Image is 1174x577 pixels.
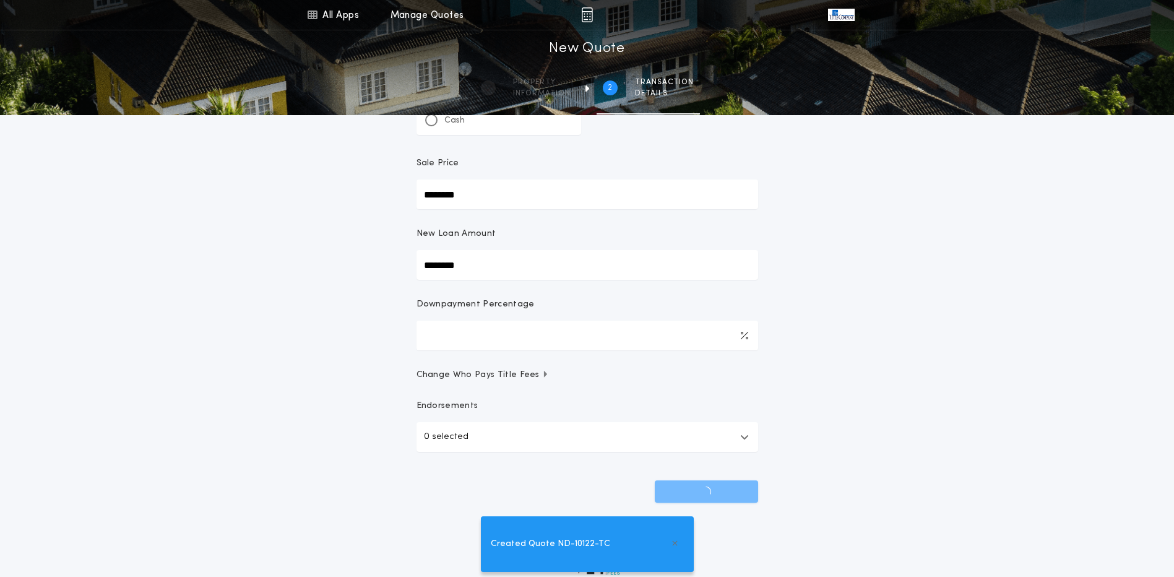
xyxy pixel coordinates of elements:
p: Cash [444,115,465,127]
p: Sale Price [417,157,459,170]
span: Change Who Pays Title Fees [417,369,550,381]
button: Change Who Pays Title Fees [417,369,758,381]
p: 0 selected [424,430,468,445]
input: Downpayment Percentage [417,321,758,350]
p: Downpayment Percentage [417,298,535,311]
input: Sale Price [417,180,758,209]
input: New Loan Amount [417,250,758,280]
span: details [635,89,694,98]
img: vs-icon [828,9,854,21]
h1: New Quote [549,39,624,59]
img: img [581,7,593,22]
span: Created Quote ND-10122-TC [491,537,610,551]
span: Transaction [635,77,694,87]
span: information [513,89,571,98]
span: Property [513,77,571,87]
p: New Loan Amount [417,228,496,240]
h2: 2 [608,83,612,93]
p: Endorsements [417,400,758,412]
button: 0 selected [417,422,758,452]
